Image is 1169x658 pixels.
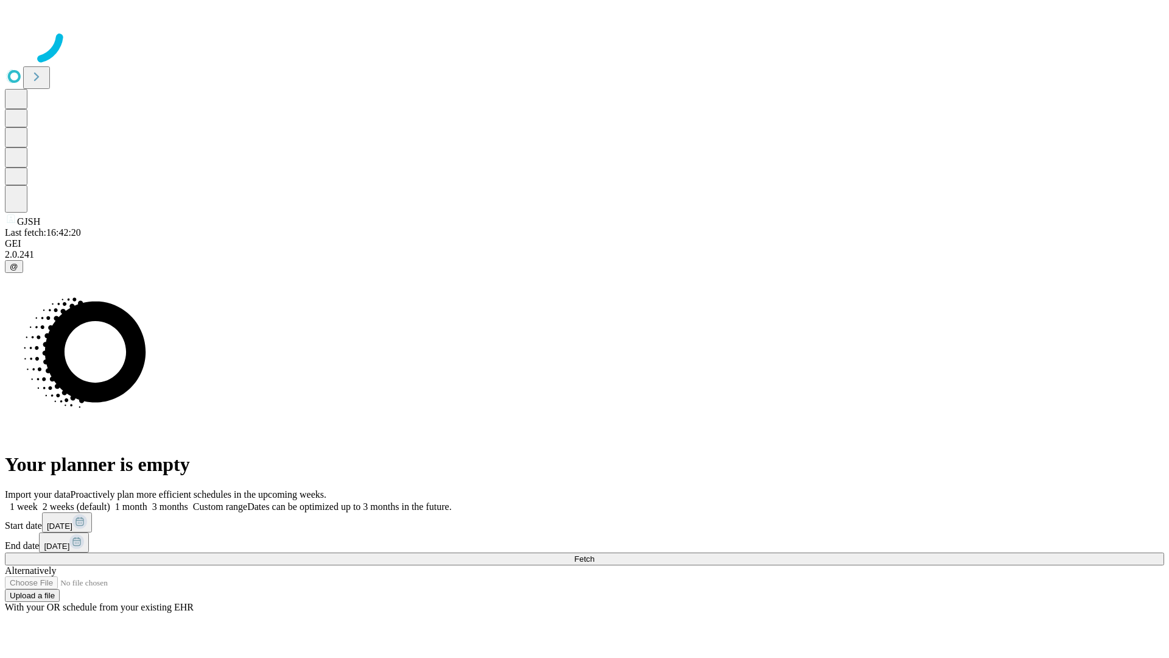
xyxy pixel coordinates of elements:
[5,602,194,612] span: With your OR schedule from your existing EHR
[47,522,72,531] span: [DATE]
[5,512,1164,532] div: Start date
[574,554,594,564] span: Fetch
[17,216,40,227] span: GJSH
[5,260,23,273] button: @
[10,501,38,512] span: 1 week
[5,553,1164,565] button: Fetch
[5,238,1164,249] div: GEI
[5,453,1164,476] h1: Your planner is empty
[247,501,451,512] span: Dates can be optimized up to 3 months in the future.
[193,501,247,512] span: Custom range
[44,542,69,551] span: [DATE]
[10,262,18,271] span: @
[42,512,92,532] button: [DATE]
[5,489,71,500] span: Import your data
[71,489,326,500] span: Proactively plan more efficient schedules in the upcoming weeks.
[152,501,188,512] span: 3 months
[5,589,60,602] button: Upload a file
[5,249,1164,260] div: 2.0.241
[5,532,1164,553] div: End date
[115,501,147,512] span: 1 month
[43,501,110,512] span: 2 weeks (default)
[39,532,89,553] button: [DATE]
[5,227,81,238] span: Last fetch: 16:42:20
[5,565,56,576] span: Alternatively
